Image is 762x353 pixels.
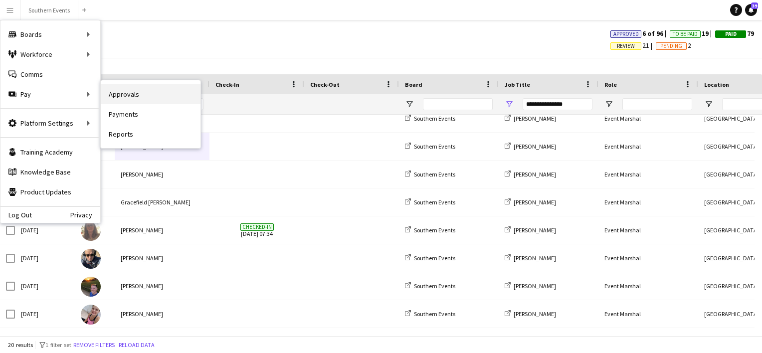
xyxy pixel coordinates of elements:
a: [PERSON_NAME] [505,115,556,122]
a: Log Out [0,211,32,219]
a: [PERSON_NAME] [505,198,556,206]
span: Role [604,81,617,88]
span: Board [405,81,422,88]
a: Southern Events [405,198,455,206]
span: Southern Events [414,254,455,262]
div: Event Marshal [598,188,698,216]
div: Platform Settings [0,113,100,133]
a: Approvals [101,84,200,104]
span: Southern Events [414,198,455,206]
span: [PERSON_NAME] [514,198,556,206]
span: 1 filter set [45,341,71,349]
span: Check-In [215,81,239,88]
button: Open Filter Menu [704,100,713,109]
input: Board Filter Input [423,98,493,110]
a: Southern Events [405,115,455,122]
a: Southern Events [405,143,455,150]
div: [PERSON_NAME] [115,300,209,328]
div: Event Marshal [598,272,698,300]
div: Gracefield [PERSON_NAME] [115,188,209,216]
a: Product Updates [0,182,100,202]
div: Event Marshal [598,105,698,132]
div: [PERSON_NAME] [115,272,209,300]
button: Open Filter Menu [604,100,613,109]
span: Southern Events [414,282,455,290]
a: 39 [745,4,757,16]
a: Training Academy [0,142,100,162]
img: Tom Renphrey [81,249,101,269]
div: Event Marshal [598,161,698,188]
a: Privacy [70,211,100,219]
span: Pending [660,43,682,49]
div: Workforce [0,44,100,64]
img: Chris Guy [81,277,101,297]
div: [DATE] [15,244,75,272]
span: Southern Events [414,226,455,234]
div: Event Marshal [598,133,698,160]
span: [PERSON_NAME] [514,310,556,318]
a: Comms [0,64,100,84]
button: Open Filter Menu [505,100,514,109]
a: Southern Events [405,226,455,234]
a: Southern Events [405,171,455,178]
span: Southern Events [414,171,455,178]
span: 79 [715,29,754,38]
span: Review [617,43,635,49]
button: Reload data [117,340,157,351]
a: Payments [101,104,200,124]
button: Remove filters [71,340,117,351]
span: Southern Events [414,143,455,150]
div: Event Marshal [598,244,698,272]
a: [PERSON_NAME] [505,143,556,150]
span: [PERSON_NAME] [514,254,556,262]
span: Paid [725,31,737,37]
div: Boards [0,24,100,44]
span: [PERSON_NAME] [514,143,556,150]
span: Job Title [505,81,530,88]
a: Reports [101,124,200,144]
button: Southern Events [20,0,78,20]
span: Southern Events [414,310,455,318]
span: Southern Events [414,115,455,122]
a: [PERSON_NAME] [505,310,556,318]
div: [PERSON_NAME] [115,161,209,188]
img: Laura Dale [81,305,101,325]
span: 2 [656,41,691,50]
div: [DATE] [15,272,75,300]
div: [PERSON_NAME] [115,244,209,272]
a: Southern Events [405,282,455,290]
a: Southern Events [405,310,455,318]
span: [PERSON_NAME] [514,226,556,234]
a: [PERSON_NAME] [505,171,556,178]
span: To Be Paid [673,31,698,37]
div: Event Marshal [598,300,698,328]
span: 19 [670,29,715,38]
span: [PERSON_NAME] [514,282,556,290]
img: Patricia Burdett [81,221,101,241]
span: [PERSON_NAME] [514,171,556,178]
span: [DATE] 07:34 [215,216,298,244]
a: Knowledge Base [0,162,100,182]
div: [DATE] [15,300,75,328]
span: 6 of 96 [610,29,670,38]
input: Role Filter Input [622,98,692,110]
div: Pay [0,84,100,104]
div: [PERSON_NAME] [115,216,209,244]
span: Checked-in [240,223,274,231]
a: [PERSON_NAME] [505,254,556,262]
span: 21 [610,41,656,50]
span: 39 [751,2,758,9]
a: [PERSON_NAME] [505,282,556,290]
div: [DATE] [15,216,75,244]
button: Open Filter Menu [405,100,414,109]
span: Location [704,81,729,88]
span: Check-Out [310,81,340,88]
span: Approved [613,31,639,37]
div: Event Marshal [598,216,698,244]
a: Southern Events [405,254,455,262]
a: [PERSON_NAME] [505,226,556,234]
span: [PERSON_NAME] [514,115,556,122]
